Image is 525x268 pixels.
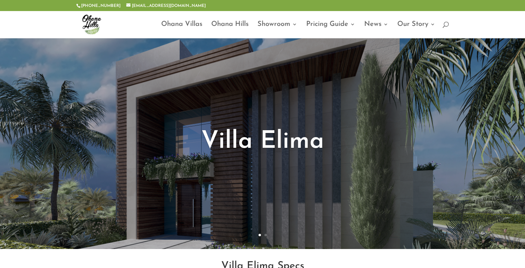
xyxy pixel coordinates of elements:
[257,22,297,38] a: Showroom
[78,10,105,38] img: ohana-hills
[306,22,355,38] a: Pricing Guide
[397,22,435,38] a: Our Story
[364,22,388,38] a: News
[126,4,206,8] a: [EMAIL_ADDRESS][DOMAIN_NAME]
[264,234,267,236] a: 2
[211,22,249,38] a: Ohana Hills
[161,22,202,38] a: Ohana Villas
[259,234,261,236] a: 1
[81,4,120,8] a: [PHONE_NUMBER]
[68,130,456,157] h1: Villa Elima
